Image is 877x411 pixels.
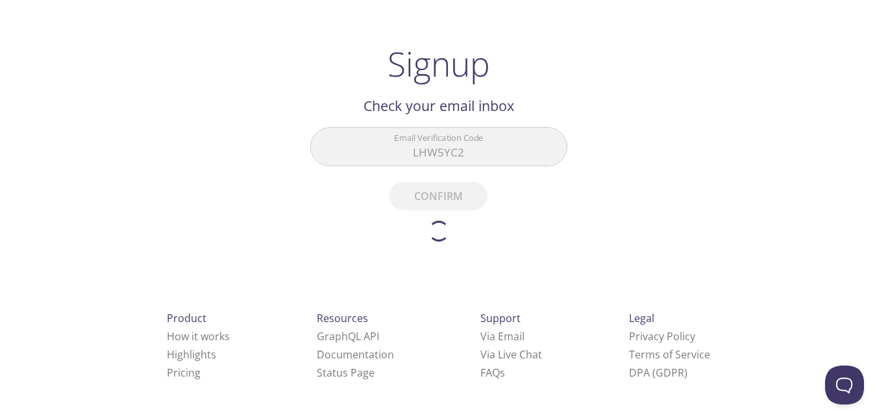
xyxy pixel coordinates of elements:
[480,347,542,362] a: Via Live Chat
[317,366,375,380] a: Status Page
[480,329,525,343] a: Via Email
[480,311,521,325] span: Support
[317,347,394,362] a: Documentation
[480,366,505,380] a: FAQ
[167,347,216,362] a: Highlights
[317,311,368,325] span: Resources
[388,44,490,83] h1: Signup
[629,366,687,380] a: DPA (GDPR)
[167,329,230,343] a: How it works
[629,329,695,343] a: Privacy Policy
[629,347,710,362] a: Terms of Service
[500,366,505,380] span: s
[825,366,864,405] iframe: Help Scout Beacon - Open
[167,366,201,380] a: Pricing
[167,311,206,325] span: Product
[317,329,379,343] a: GraphQL API
[629,311,654,325] span: Legal
[310,95,567,117] h2: Check your email inbox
